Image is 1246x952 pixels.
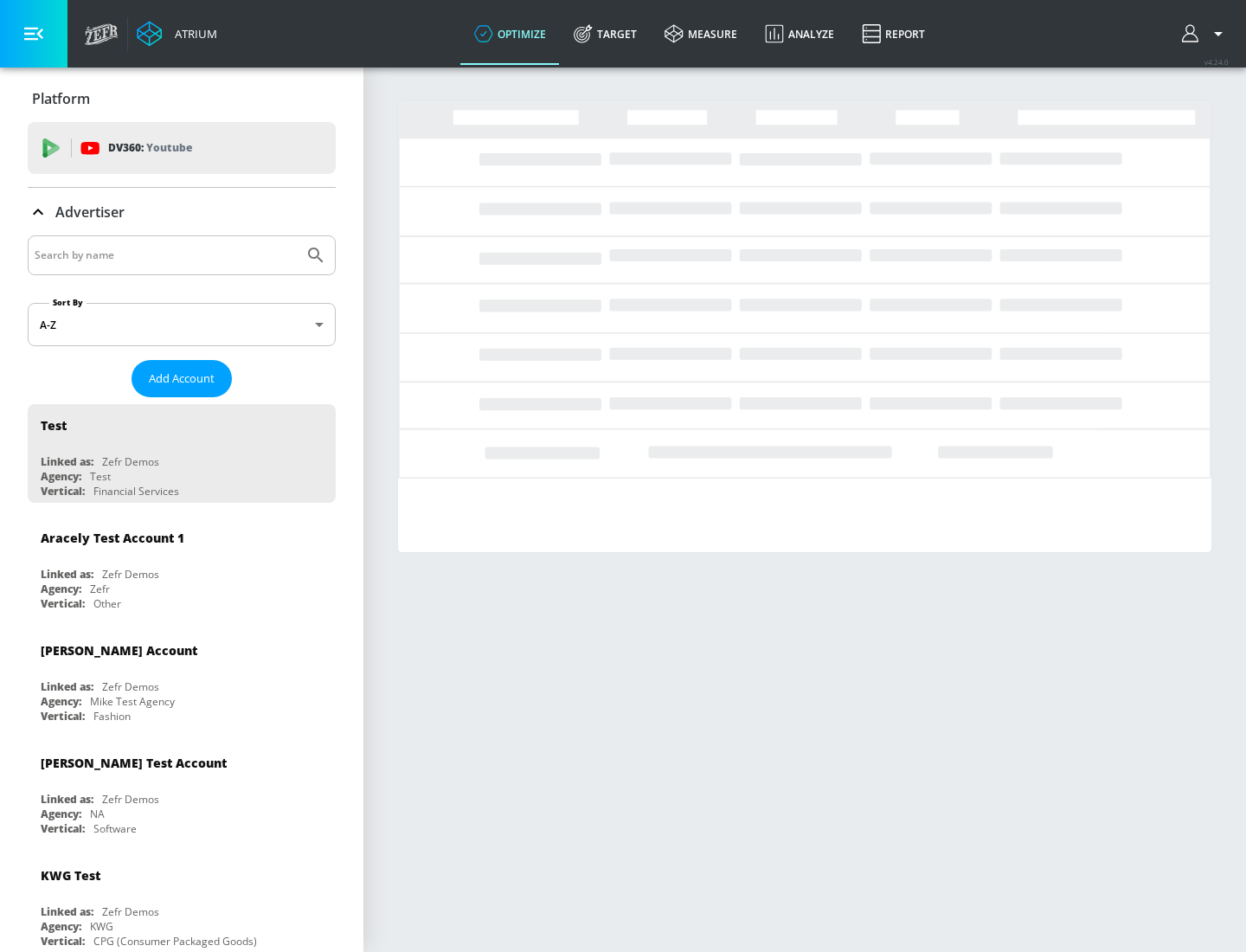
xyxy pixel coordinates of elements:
div: Linked as: [41,454,93,469]
div: Agency: [41,694,81,709]
span: v 4.24.0 [1204,57,1229,67]
label: Sort By [49,297,87,308]
div: Zefr [90,582,110,596]
div: Agency: [41,582,81,596]
div: Test [41,417,67,434]
div: Test [90,469,111,484]
div: Aracely Test Account 1Linked as:Zefr DemosAgency:ZefrVertical:Other [28,517,336,615]
div: TestLinked as:Zefr DemosAgency:TestVertical:Financial Services [28,404,336,503]
div: Zefr Demos [102,792,159,807]
div: [PERSON_NAME] Test AccountLinked as:Zefr DemosAgency:NAVertical:Software [28,742,336,840]
p: Youtube [146,138,192,157]
a: Atrium [137,21,217,47]
div: Linked as: [41,792,93,807]
div: CPG (Consumer Packaged Goods) [93,934,257,949]
div: Atrium [168,26,217,42]
div: KWG [90,919,113,934]
p: DV360: [108,138,192,158]
div: Advertiser [28,188,336,236]
div: Aracely Test Account 1 [41,530,184,546]
div: Platform [28,74,336,123]
div: Linked as: [41,679,93,694]
div: Vertical: [41,821,85,836]
div: Linked as: [41,904,93,919]
div: NA [90,807,105,821]
a: measure [651,3,751,65]
div: Software [93,821,137,836]
input: Search by name [35,244,297,267]
span: Add Account [149,369,215,389]
div: DV360: Youtube [28,122,336,174]
div: Agency: [41,807,81,821]
div: Vertical: [41,934,85,949]
div: Agency: [41,919,81,934]
a: Analyze [751,3,848,65]
div: Linked as: [41,567,93,582]
div: Zefr Demos [102,567,159,582]
div: Zefr Demos [102,904,159,919]
div: [PERSON_NAME] AccountLinked as:Zefr DemosAgency:Mike Test AgencyVertical:Fashion [28,629,336,728]
div: [PERSON_NAME] Account [41,642,197,659]
div: Vertical: [41,596,85,611]
div: Mike Test Agency [90,694,175,709]
div: Vertical: [41,484,85,499]
a: optimize [460,3,560,65]
div: Vertical: [41,709,85,724]
button: Add Account [132,360,232,397]
p: Advertiser [55,203,125,222]
div: [PERSON_NAME] Test Account [41,755,227,771]
div: Zefr Demos [102,454,159,469]
a: Report [848,3,939,65]
div: Financial Services [93,484,179,499]
div: KWG Test [41,867,100,884]
div: A-Z [28,303,336,346]
div: Zefr Demos [102,679,159,694]
div: Fashion [93,709,131,724]
div: Agency: [41,469,81,484]
p: Platform [32,89,90,108]
a: Target [560,3,651,65]
div: Other [93,596,121,611]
